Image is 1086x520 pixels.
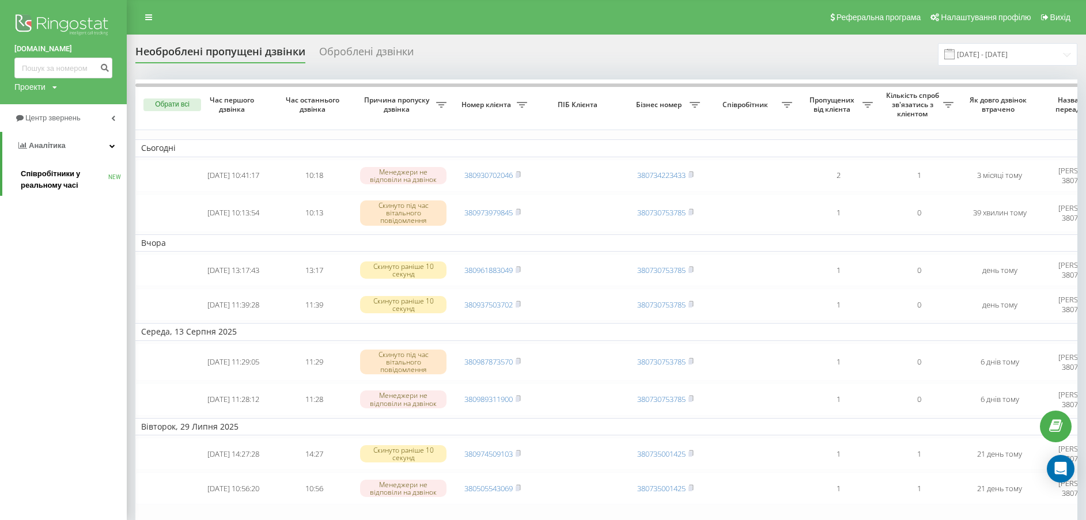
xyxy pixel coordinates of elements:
[837,13,921,22] span: Реферальна програма
[14,58,112,78] input: Пошук за номером
[193,472,274,504] td: [DATE] 10:56:20
[274,289,354,321] td: 11:39
[637,299,686,310] a: 380730753785
[193,194,274,232] td: [DATE] 10:13:54
[879,289,959,321] td: 0
[798,343,879,381] td: 1
[274,160,354,192] td: 10:18
[959,438,1040,470] td: 21 день тому
[14,43,112,55] a: [DOMAIN_NAME]
[798,438,879,470] td: 1
[360,390,446,408] div: Менеджери не відповіли на дзвінок
[959,289,1040,321] td: день тому
[879,383,959,415] td: 0
[804,96,862,113] span: Пропущених від клієнта
[193,383,274,415] td: [DATE] 11:28:12
[637,449,686,459] a: 380735001425
[959,194,1040,232] td: 39 хвилин тому
[798,289,879,321] td: 1
[543,100,615,109] span: ПІБ Клієнта
[274,343,354,381] td: 11:29
[464,449,513,459] a: 380974509103
[193,289,274,321] td: [DATE] 11:39:28
[274,254,354,286] td: 13:17
[637,265,686,275] a: 380730753785
[274,194,354,232] td: 10:13
[798,194,879,232] td: 1
[879,343,959,381] td: 0
[631,100,690,109] span: Бізнес номер
[143,98,201,111] button: Обрати всі
[798,160,879,192] td: 2
[959,383,1040,415] td: 6 днів тому
[637,483,686,494] a: 380735001425
[193,160,274,192] td: [DATE] 10:41:17
[14,12,112,40] img: Ringostat logo
[637,394,686,404] a: 380730753785
[637,356,686,367] a: 380730753785
[968,96,1031,113] span: Як довго дзвінок втрачено
[798,383,879,415] td: 1
[879,438,959,470] td: 1
[464,265,513,275] a: 380961883049
[21,168,108,191] span: Співробітники у реальному часі
[798,472,879,504] td: 1
[193,254,274,286] td: [DATE] 13:17:43
[29,141,66,150] span: Аналiтика
[464,299,513,310] a: 380937503702
[464,394,513,404] a: 380989311900
[879,194,959,232] td: 0
[1050,13,1070,22] span: Вихід
[193,438,274,470] td: [DATE] 14:27:28
[360,200,446,226] div: Скинуто під час вітального повідомлення
[193,343,274,381] td: [DATE] 11:29:05
[360,167,446,184] div: Менеджери не відповіли на дзвінок
[458,100,517,109] span: Номер клієнта
[25,113,81,122] span: Центр звернень
[464,483,513,494] a: 380505543069
[274,472,354,504] td: 10:56
[637,170,686,180] a: 380734223433
[274,438,354,470] td: 14:27
[941,13,1031,22] span: Налаштування профілю
[884,91,943,118] span: Кількість спроб зв'язатись з клієнтом
[360,445,446,462] div: Скинуто раніше 10 секунд
[360,296,446,313] div: Скинуто раніше 10 секунд
[464,356,513,367] a: 380987873570
[274,383,354,415] td: 11:28
[360,96,436,113] span: Причина пропуску дзвінка
[202,96,264,113] span: Час першого дзвінка
[879,472,959,504] td: 1
[360,261,446,279] div: Скинуто раніше 10 секунд
[959,160,1040,192] td: 3 місяці тому
[798,254,879,286] td: 1
[14,81,46,93] div: Проекти
[959,254,1040,286] td: день тому
[1047,455,1074,483] div: Open Intercom Messenger
[283,96,345,113] span: Час останнього дзвінка
[959,472,1040,504] td: 21 день тому
[135,45,305,63] div: Необроблені пропущені дзвінки
[464,170,513,180] a: 380930702046
[2,132,127,160] a: Аналiтика
[360,350,446,375] div: Скинуто під час вітального повідомлення
[959,343,1040,381] td: 6 днів тому
[319,45,414,63] div: Оброблені дзвінки
[879,254,959,286] td: 0
[21,164,127,196] a: Співробітники у реальному часіNEW
[637,207,686,218] a: 380730753785
[464,207,513,218] a: 380973979845
[360,480,446,497] div: Менеджери не відповіли на дзвінок
[879,160,959,192] td: 1
[712,100,782,109] span: Співробітник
